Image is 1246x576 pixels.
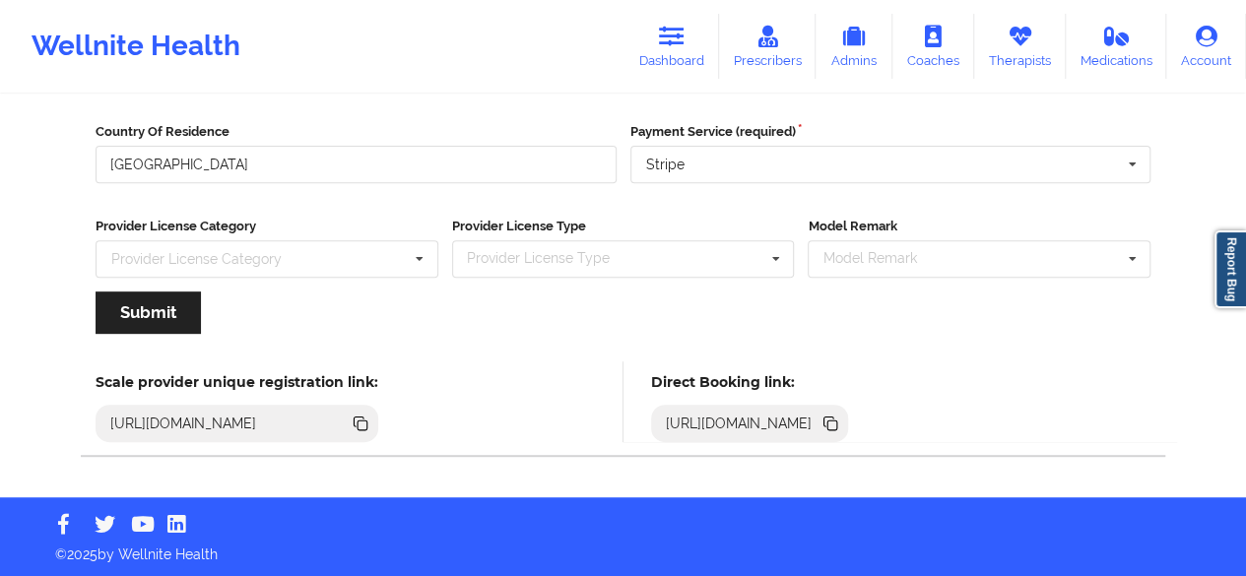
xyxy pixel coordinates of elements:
[462,247,638,270] div: Provider License Type
[102,414,265,433] div: [URL][DOMAIN_NAME]
[1214,230,1246,308] a: Report Bug
[96,122,617,142] label: Country Of Residence
[1066,14,1167,79] a: Medications
[96,217,438,236] label: Provider License Category
[630,122,1151,142] label: Payment Service (required)
[808,217,1150,236] label: Model Remark
[96,373,378,391] h5: Scale provider unique registration link:
[646,158,685,171] div: Stripe
[1166,14,1246,79] a: Account
[818,247,945,270] div: Model Remark
[624,14,719,79] a: Dashboard
[892,14,974,79] a: Coaches
[96,291,201,334] button: Submit
[816,14,892,79] a: Admins
[111,252,282,266] div: Provider License Category
[974,14,1066,79] a: Therapists
[658,414,820,433] div: [URL][DOMAIN_NAME]
[452,217,795,236] label: Provider License Type
[651,373,849,391] h5: Direct Booking link:
[719,14,817,79] a: Prescribers
[41,531,1205,564] p: © 2025 by Wellnite Health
